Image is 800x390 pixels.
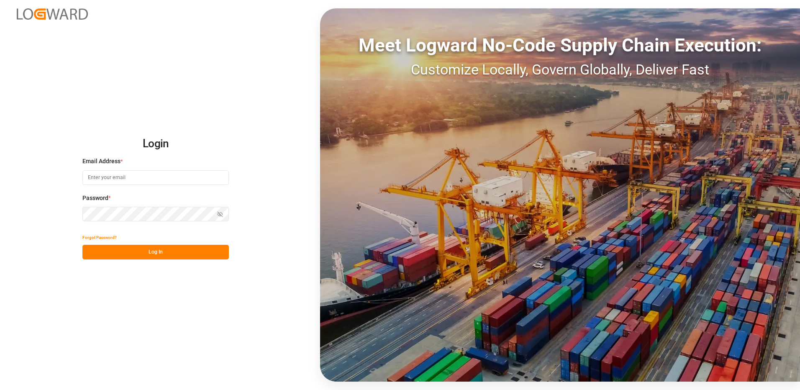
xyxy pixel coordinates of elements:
[320,59,800,80] div: Customize Locally, Govern Globally, Deliver Fast
[82,194,108,203] span: Password
[320,31,800,59] div: Meet Logward No-Code Supply Chain Execution:
[82,157,121,166] span: Email Address
[17,8,88,20] img: Logward_new_orange.png
[82,131,229,157] h2: Login
[82,170,229,185] input: Enter your email
[82,245,229,259] button: Log In
[82,230,117,245] button: Forgot Password?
